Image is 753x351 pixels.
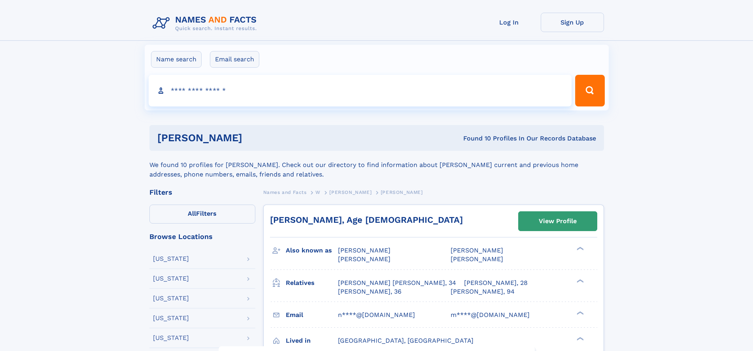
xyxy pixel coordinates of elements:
[338,287,402,296] a: [PERSON_NAME], 36
[188,210,196,217] span: All
[451,255,503,263] span: [PERSON_NAME]
[153,315,189,321] div: [US_STATE]
[153,335,189,341] div: [US_STATE]
[153,295,189,302] div: [US_STATE]
[153,275,189,282] div: [US_STATE]
[451,287,515,296] a: [PERSON_NAME], 94
[575,246,584,251] div: ❯
[539,212,577,230] div: View Profile
[149,233,255,240] div: Browse Locations
[381,190,423,195] span: [PERSON_NAME]
[519,212,597,231] a: View Profile
[286,334,338,347] h3: Lived in
[157,133,353,143] h1: [PERSON_NAME]
[149,189,255,196] div: Filters
[477,13,541,32] a: Log In
[541,13,604,32] a: Sign Up
[575,336,584,341] div: ❯
[338,247,391,254] span: [PERSON_NAME]
[286,308,338,322] h3: Email
[315,190,321,195] span: W
[575,310,584,315] div: ❯
[329,187,372,197] a: [PERSON_NAME]
[575,75,604,106] button: Search Button
[353,134,596,143] div: Found 10 Profiles In Our Records Database
[286,244,338,257] h3: Also known as
[286,276,338,290] h3: Relatives
[270,215,463,225] a: [PERSON_NAME], Age [DEMOGRAPHIC_DATA]
[338,255,391,263] span: [PERSON_NAME]
[210,51,259,68] label: Email search
[338,279,456,287] a: [PERSON_NAME] [PERSON_NAME], 34
[151,51,202,68] label: Name search
[149,75,572,106] input: search input
[149,13,263,34] img: Logo Names and Facts
[149,151,604,179] div: We found 10 profiles for [PERSON_NAME]. Check out our directory to find information about [PERSON...
[153,256,189,262] div: [US_STATE]
[315,187,321,197] a: W
[263,187,307,197] a: Names and Facts
[575,278,584,283] div: ❯
[149,205,255,224] label: Filters
[338,337,474,344] span: [GEOGRAPHIC_DATA], [GEOGRAPHIC_DATA]
[464,279,528,287] a: [PERSON_NAME], 28
[451,247,503,254] span: [PERSON_NAME]
[329,190,372,195] span: [PERSON_NAME]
